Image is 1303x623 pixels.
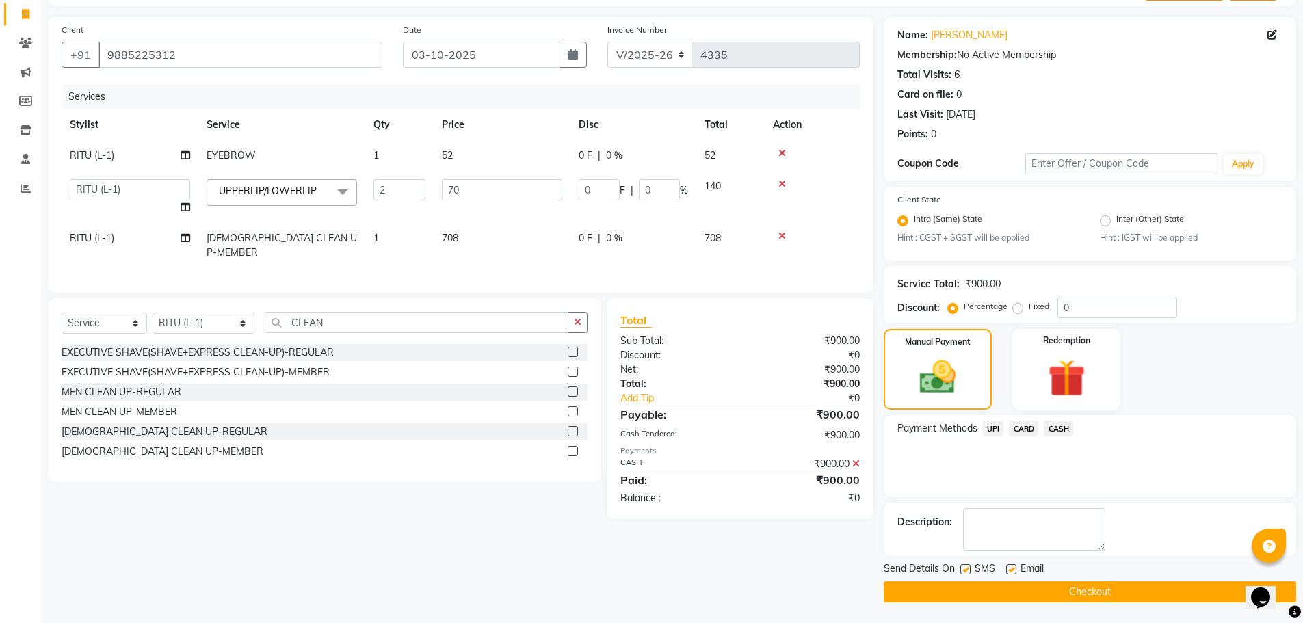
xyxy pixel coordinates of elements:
[1025,153,1218,174] input: Enter Offer / Coupon Code
[606,231,622,246] span: 0 %
[579,148,592,163] span: 0 F
[620,313,652,328] span: Total
[610,362,740,377] div: Net:
[62,425,267,439] div: [DEMOGRAPHIC_DATA] CLEAN UP-REGULAR
[897,28,928,42] div: Name:
[373,149,379,161] span: 1
[63,84,870,109] div: Services
[62,405,177,419] div: MEN CLEAN UP-MEMBER
[897,194,941,206] label: Client State
[198,109,365,140] th: Service
[70,232,114,244] span: RITU (L-1)
[62,445,263,459] div: [DEMOGRAPHIC_DATA] CLEAN UP-MEMBER
[956,88,962,102] div: 0
[905,336,971,348] label: Manual Payment
[1009,421,1038,436] span: CARD
[1246,568,1289,609] iframe: chat widget
[610,348,740,362] div: Discount:
[570,109,696,140] th: Disc
[219,185,317,197] span: UPPERLIP/LOWERLIP
[265,312,569,333] input: Search or Scan
[598,148,601,163] span: |
[434,109,570,140] th: Price
[207,149,256,161] span: EYEBROW
[897,301,940,315] div: Discount:
[740,348,870,362] div: ₹0
[610,377,740,391] div: Total:
[705,180,721,192] span: 140
[610,428,740,442] div: Cash Tendered:
[897,48,1282,62] div: No Active Membership
[62,365,330,380] div: EXECUTIVE SHAVE(SHAVE+EXPRESS CLEAN-UP)-MEMBER
[98,42,382,68] input: Search by Name/Mobile/Email/Code
[610,457,740,471] div: CASH
[62,385,181,399] div: MEN CLEAN UP-REGULAR
[897,107,943,122] div: Last Visit:
[1029,300,1049,313] label: Fixed
[884,581,1296,602] button: Checkout
[606,148,622,163] span: 0 %
[914,213,982,229] label: Intra (Same) State
[897,157,1026,171] div: Coupon Code
[740,334,870,348] div: ₹900.00
[62,109,198,140] th: Stylist
[908,356,967,398] img: _cash.svg
[946,107,975,122] div: [DATE]
[1100,232,1282,244] small: Hint : IGST will be applied
[1116,213,1184,229] label: Inter (Other) State
[1036,355,1097,401] img: _gift.svg
[897,68,951,82] div: Total Visits:
[897,421,977,436] span: Payment Methods
[897,277,960,291] div: Service Total:
[610,491,740,505] div: Balance :
[965,277,1001,291] div: ₹900.00
[610,334,740,348] div: Sub Total:
[365,109,434,140] th: Qty
[607,24,667,36] label: Invoice Number
[1021,561,1044,579] span: Email
[373,232,379,244] span: 1
[740,362,870,377] div: ₹900.00
[954,68,960,82] div: 6
[964,300,1008,313] label: Percentage
[610,406,740,423] div: Payable:
[70,149,114,161] span: RITU (L-1)
[897,88,953,102] div: Card on file:
[610,391,761,406] a: Add Tip
[403,24,421,36] label: Date
[740,472,870,488] div: ₹900.00
[975,561,995,579] span: SMS
[680,183,688,198] span: %
[740,457,870,471] div: ₹900.00
[705,149,715,161] span: 52
[610,472,740,488] div: Paid:
[1043,334,1090,347] label: Redemption
[207,232,357,259] span: [DEMOGRAPHIC_DATA] CLEAN UP-MEMBER
[598,231,601,246] span: |
[931,28,1008,42] a: [PERSON_NAME]
[897,48,957,62] div: Membership:
[983,421,1004,436] span: UPI
[765,109,860,140] th: Action
[884,561,955,579] span: Send Details On
[762,391,870,406] div: ₹0
[897,127,928,142] div: Points:
[897,515,952,529] div: Description:
[579,231,592,246] span: 0 F
[897,232,1080,244] small: Hint : CGST + SGST will be applied
[931,127,936,142] div: 0
[740,428,870,442] div: ₹900.00
[740,377,870,391] div: ₹900.00
[740,491,870,505] div: ₹0
[740,406,870,423] div: ₹900.00
[442,149,453,161] span: 52
[442,232,458,244] span: 708
[696,109,765,140] th: Total
[62,42,100,68] button: +91
[631,183,633,198] span: |
[62,24,83,36] label: Client
[1224,154,1263,174] button: Apply
[62,345,334,360] div: EXECUTIVE SHAVE(SHAVE+EXPRESS CLEAN-UP)-REGULAR
[620,445,859,457] div: Payments
[620,183,625,198] span: F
